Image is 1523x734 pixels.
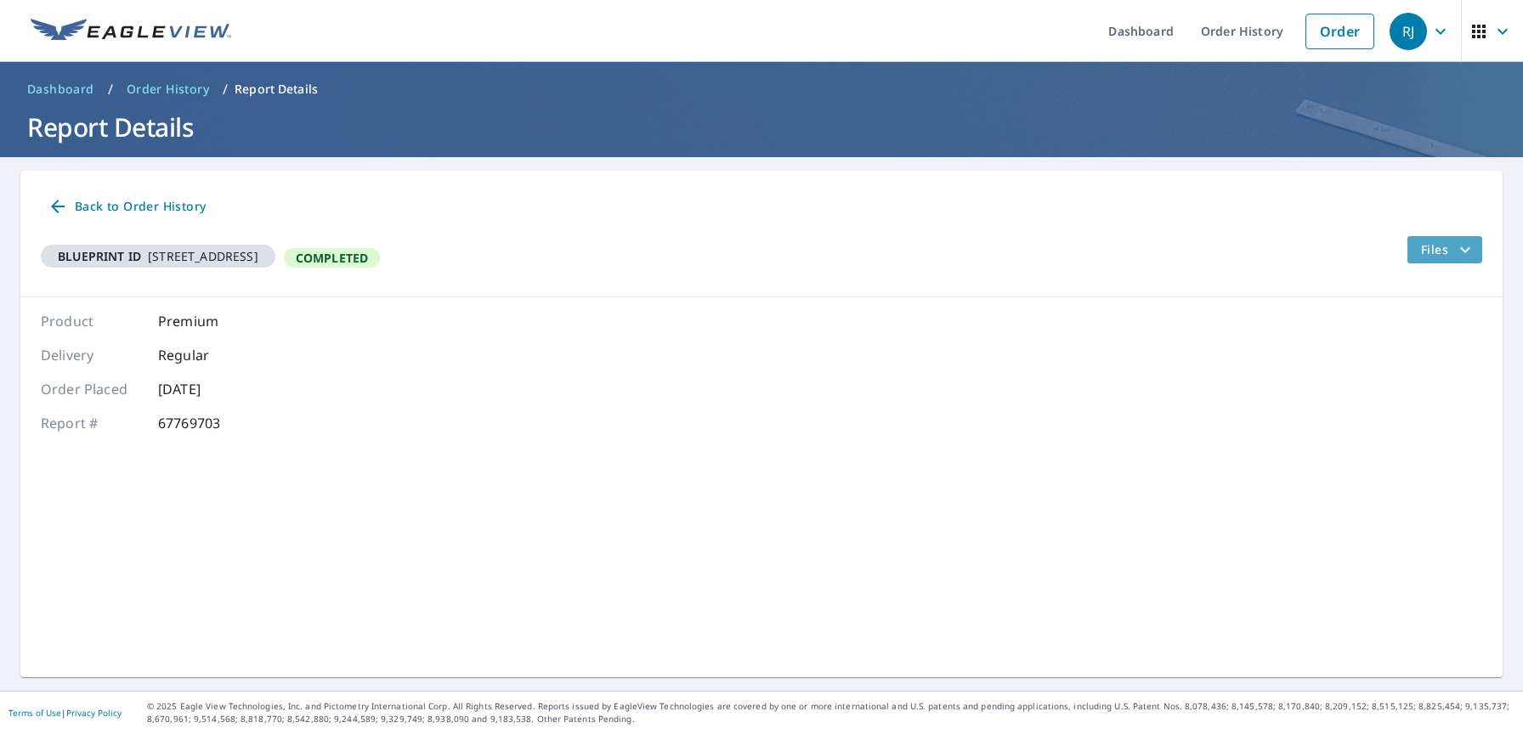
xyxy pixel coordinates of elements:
p: © 2025 Eagle View Technologies, Inc. and Pictometry International Corp. All Rights Reserved. Repo... [147,700,1515,726]
p: Report Details [235,81,318,98]
li: / [108,79,113,99]
span: Completed [286,250,379,266]
a: Order [1305,14,1374,49]
a: Dashboard [20,76,101,103]
p: Product [41,311,143,331]
button: filesDropdownBtn-67769703 [1407,236,1482,263]
li: / [223,79,228,99]
p: [DATE] [158,379,260,399]
a: Privacy Policy [66,707,122,719]
p: Premium [158,311,260,331]
span: Back to Order History [48,196,206,217]
span: Files [1421,240,1475,260]
p: 67769703 [158,413,260,433]
p: Report # [41,413,143,433]
nav: breadcrumb [20,76,1503,103]
a: Terms of Use [8,707,61,719]
span: Dashboard [27,81,94,98]
span: [STREET_ADDRESS] [48,248,269,264]
h1: Report Details [20,110,1503,144]
img: EV Logo [31,19,231,44]
p: Order Placed [41,379,143,399]
em: Blueprint ID [58,248,141,264]
p: Delivery [41,345,143,365]
p: | [8,708,122,718]
a: Back to Order History [41,191,212,223]
span: Order History [127,81,209,98]
p: Regular [158,345,260,365]
a: Order History [120,76,216,103]
div: RJ [1390,13,1427,50]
